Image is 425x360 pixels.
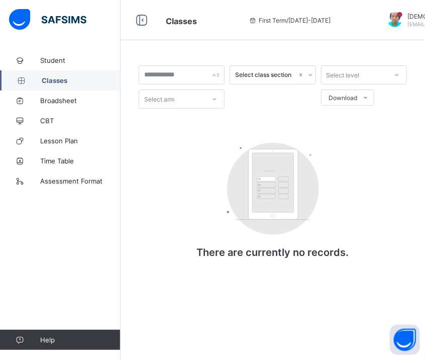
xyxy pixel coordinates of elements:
[166,16,197,26] span: Classes
[40,56,121,64] span: Student
[249,17,331,24] span: session/term information
[40,157,121,165] span: Time Table
[327,65,360,84] div: Select level
[390,325,420,355] button: Open asap
[144,89,174,109] div: Select arm
[264,169,275,172] tspan: Customers
[40,137,121,145] span: Lesson Plan
[42,76,121,84] span: Classes
[172,133,373,279] div: There are currently no records.
[329,94,358,102] span: Download
[9,9,86,30] img: safsims
[40,336,120,344] span: Help
[172,246,373,258] p: There are currently no records.
[40,97,121,105] span: Broadsheet
[235,71,297,79] div: Select class section
[40,177,121,185] span: Assessment Format
[40,117,121,125] span: CBT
